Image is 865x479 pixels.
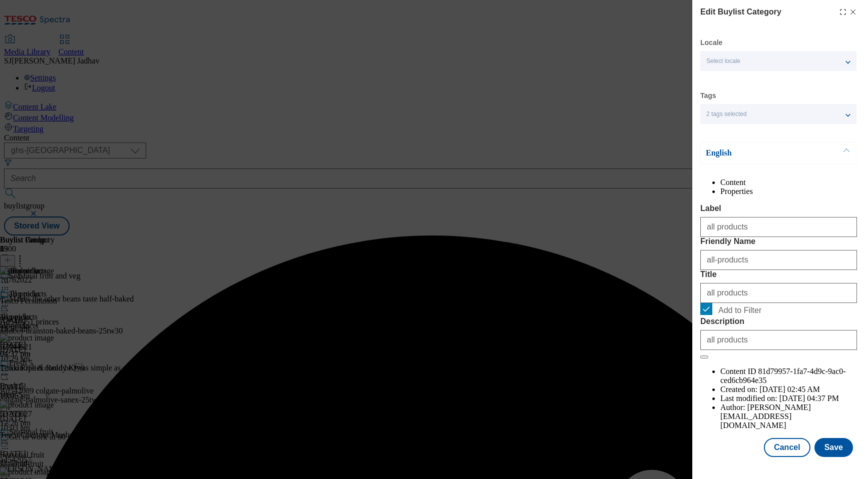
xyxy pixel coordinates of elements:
[700,93,716,98] label: Tags
[718,306,761,315] span: Add to Filter
[700,104,856,124] button: 2 tags selected
[759,385,820,393] span: [DATE] 02:45 AM
[720,367,846,384] span: 81d79957-1fa7-4d9c-9ac0-ced6cb964e35
[706,57,740,65] span: Select locale
[720,187,857,196] li: Properties
[700,217,857,237] input: Enter Label
[700,40,722,45] label: Locale
[720,178,857,187] li: Content
[720,403,811,429] span: [PERSON_NAME][EMAIL_ADDRESS][DOMAIN_NAME]
[700,283,857,303] input: Enter Title
[720,367,857,385] li: Content ID
[779,394,839,402] span: [DATE] 04:37 PM
[700,330,857,350] input: Enter Description
[764,438,810,457] button: Cancel
[814,438,853,457] button: Save
[700,237,857,246] label: Friendly Name
[700,51,856,71] button: Select locale
[706,148,811,158] p: English
[700,204,857,213] label: Label
[706,110,747,118] span: 2 tags selected
[720,385,857,394] li: Created on:
[700,317,857,326] label: Description
[700,270,857,279] label: Title
[700,250,857,270] input: Enter Friendly Name
[720,403,857,430] li: Author:
[720,394,857,403] li: Last modified on:
[700,6,781,18] h4: Edit Buylist Category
